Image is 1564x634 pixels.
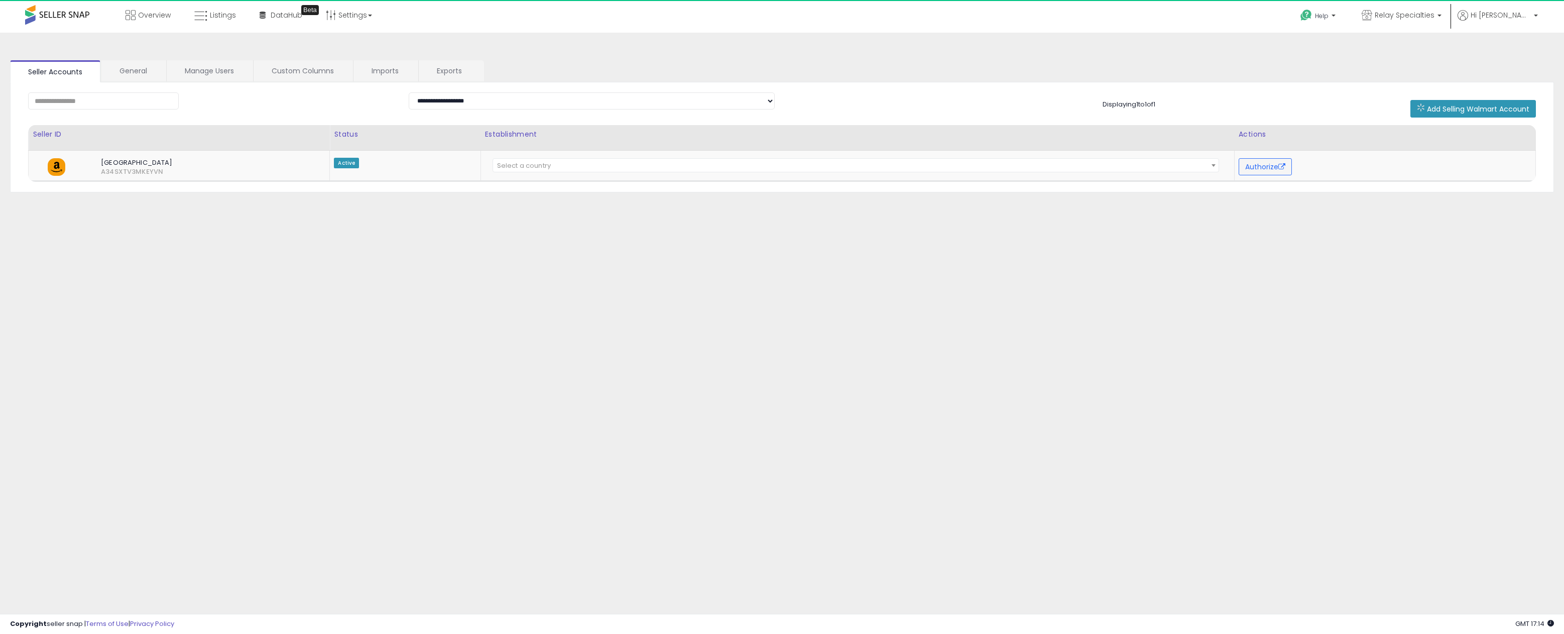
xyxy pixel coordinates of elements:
[1410,100,1536,118] button: Add Selling Walmart Account
[254,60,352,81] a: Custom Columns
[301,5,319,15] div: Tooltip anchor
[1239,158,1292,175] button: Authorize
[334,158,359,168] span: Active
[1239,129,1531,140] div: Actions
[334,129,476,140] div: Status
[1458,10,1538,33] a: Hi [PERSON_NAME]
[93,158,307,167] span: [GEOGRAPHIC_DATA]
[497,161,551,170] span: Select a country
[1300,9,1312,22] i: Get Help
[48,158,65,176] img: amazon.png
[167,60,252,81] a: Manage Users
[138,10,171,20] span: Overview
[1471,10,1531,20] span: Hi [PERSON_NAME]
[419,60,483,81] a: Exports
[485,129,1230,140] div: Establishment
[1103,99,1155,109] span: Displaying 1 to 1 of 1
[93,167,129,176] span: A34SXTV3MKEYVN
[33,129,325,140] div: Seller ID
[353,60,417,81] a: Imports
[101,60,165,81] a: General
[10,60,100,82] a: Seller Accounts
[271,10,302,20] span: DataHub
[1375,10,1434,20] span: Relay Specialties
[210,10,236,20] span: Listings
[1427,104,1529,114] span: Add Selling Walmart Account
[1292,2,1346,33] a: Help
[1315,12,1329,20] span: Help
